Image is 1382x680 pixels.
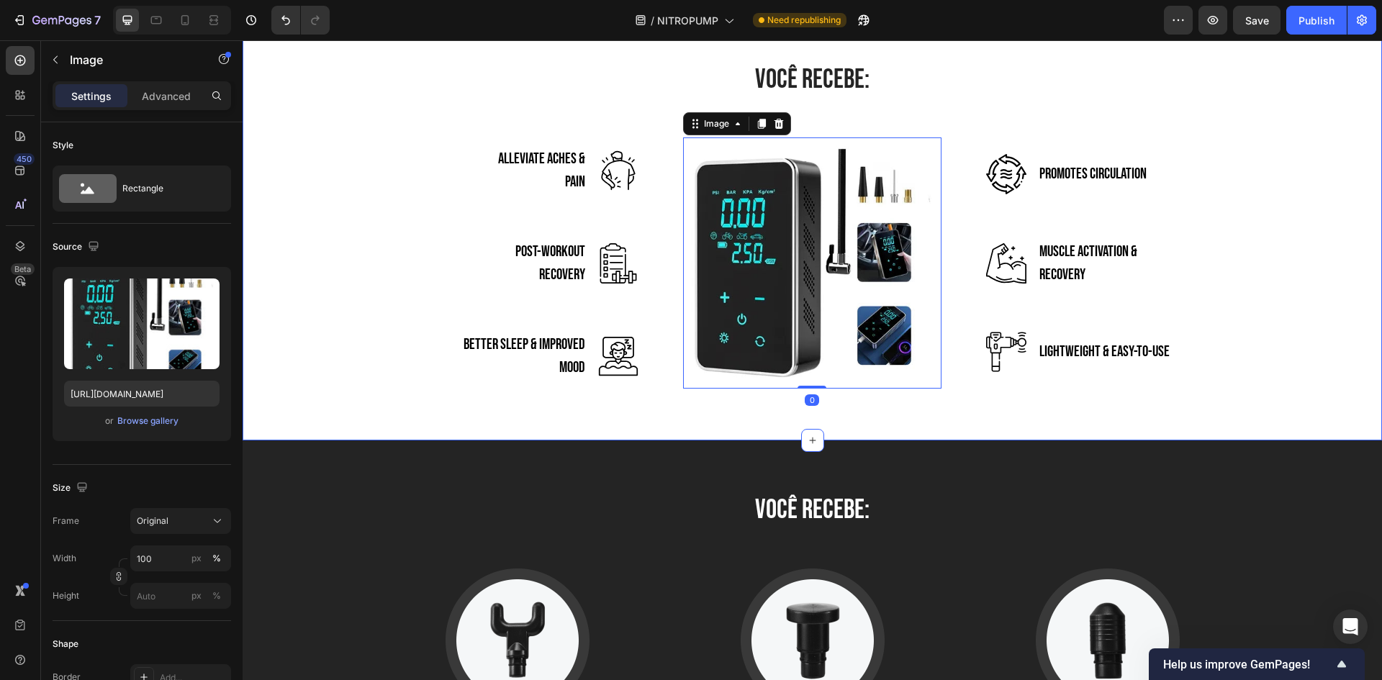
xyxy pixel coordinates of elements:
[1286,6,1347,35] button: Publish
[130,545,231,571] input: px%
[441,97,699,348] img: Alt Image
[1163,656,1350,673] button: Show survey - Help us improve GemPages!
[212,552,221,565] div: %
[243,40,1382,680] iframe: Design area
[1245,14,1269,27] span: Save
[356,110,396,150] img: Alt Image
[142,89,191,104] p: Advanced
[53,514,79,527] label: Frame
[191,552,202,565] div: px
[117,414,179,427] div: Browse gallery
[356,296,396,336] img: Alt Image
[191,589,202,602] div: px
[122,172,210,205] div: Rectangle
[70,51,192,68] p: Image
[1333,609,1368,644] div: Open Intercom Messenger
[744,114,784,154] img: Alt Image
[53,479,91,498] div: Size
[1163,658,1333,671] span: Help us improve GemPages!
[1299,13,1334,28] div: Publish
[651,13,654,28] span: /
[498,528,642,672] img: Alt Image
[64,278,220,369] img: preview-image
[744,203,784,243] img: Alt Image
[657,13,718,28] span: NITROPUMP
[356,203,396,243] img: Alt Image
[11,452,1129,488] h2: VOCÊ RECEBE:
[105,412,114,430] span: or
[767,14,841,27] span: Need republishing
[53,638,78,650] div: Shape
[137,514,168,527] span: Original
[6,6,107,35] button: 7
[248,107,343,153] p: Alleviate Aches & Pain
[459,77,489,90] div: Image
[248,200,343,245] p: Post-Workout Recovery
[64,381,220,407] input: https://example.com/image.jpg
[94,12,101,29] p: 7
[14,153,35,165] div: 450
[53,237,102,257] div: Source
[117,414,179,428] button: Browse gallery
[53,589,79,602] label: Height
[562,354,577,366] div: 0
[1233,6,1281,35] button: Save
[208,550,225,567] button: px
[188,587,205,604] button: %
[744,291,784,332] img: Alt Image
[130,508,231,534] button: Original
[53,552,76,565] label: Width
[797,300,927,323] p: Lightweight & Easy-To-Use
[208,587,225,604] button: px
[219,293,343,338] p: Better Sleep & Improved Mood
[53,139,73,152] div: Style
[188,550,205,567] button: %
[797,200,929,245] p: Muscle Activation & Recovery
[793,528,937,672] img: Alt Image
[11,263,35,275] div: Beta
[212,589,221,602] div: %
[203,528,347,672] img: Alt Image
[71,89,112,104] p: Settings
[797,122,904,145] p: Promotes Circulation
[130,583,231,609] input: px%
[271,6,330,35] div: Undo/Redo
